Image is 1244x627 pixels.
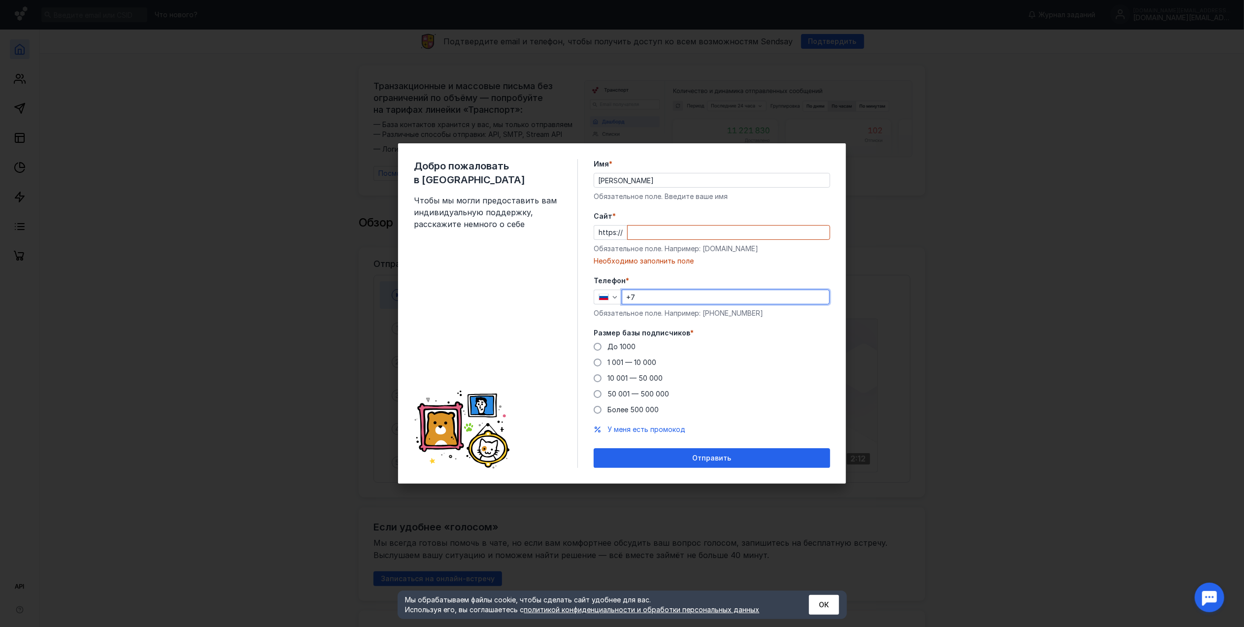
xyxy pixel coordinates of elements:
button: У меня есть промокод [607,425,685,434]
span: Cайт [594,211,612,221]
span: Телефон [594,276,626,286]
span: Размер базы подписчиков [594,328,690,338]
span: Отправить [693,454,732,462]
span: У меня есть промокод [607,425,685,433]
span: Добро пожаловать в [GEOGRAPHIC_DATA] [414,159,562,187]
div: Необходимо заполнить поле [594,256,830,266]
button: ОК [809,595,839,615]
span: 10 001 — 50 000 [607,374,663,382]
span: Имя [594,159,609,169]
span: Более 500 000 [607,405,659,414]
span: До 1000 [607,342,636,351]
div: Мы обрабатываем файлы cookie, чтобы сделать сайт удобнее для вас. Используя его, вы соглашаетесь c [405,595,785,615]
span: Чтобы мы могли предоставить вам индивидуальную поддержку, расскажите немного о себе [414,195,562,230]
span: 50 001 — 500 000 [607,390,669,398]
div: Обязательное поле. Введите ваше имя [594,192,830,201]
div: Обязательное поле. Например: [DOMAIN_NAME] [594,244,830,254]
button: Отправить [594,448,830,468]
span: 1 001 — 10 000 [607,358,656,366]
a: политикой конфиденциальности и обработки персональных данных [524,605,760,614]
div: Обязательное поле. Например: [PHONE_NUMBER] [594,308,830,318]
